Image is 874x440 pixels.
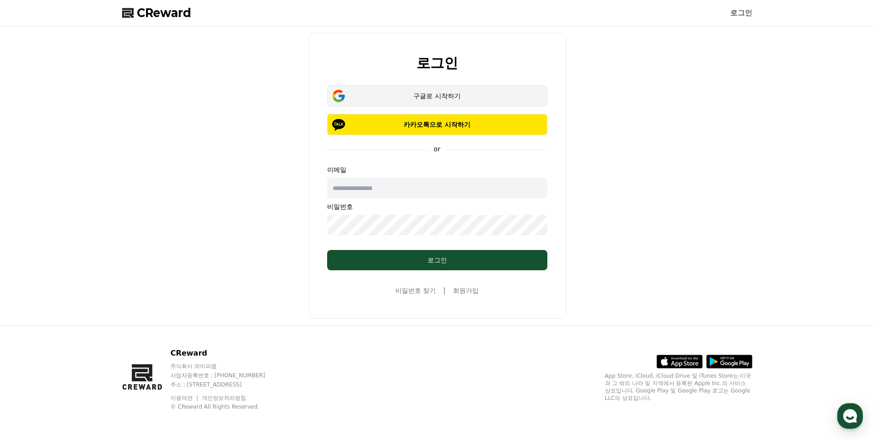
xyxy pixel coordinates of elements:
[327,165,547,174] p: 이메일
[327,202,547,211] p: 비밀번호
[3,292,61,315] a: 홈
[61,292,119,315] a: 대화
[395,286,436,295] a: 비밀번호 찾기
[170,395,199,401] a: 이용약관
[346,256,529,265] div: 로그인
[137,6,191,20] span: CReward
[416,55,458,71] h2: 로그인
[202,395,246,401] a: 개인정보처리방침
[327,85,547,107] button: 구글로 시작하기
[170,372,283,379] p: 사업자등록번호 : [PHONE_NUMBER]
[327,114,547,135] button: 카카오톡으로 시작하기
[605,372,752,402] p: App Store, iCloud, iCloud Drive 및 iTunes Store는 미국과 그 밖의 나라 및 지역에서 등록된 Apple Inc.의 서비스 상표입니다. Goo...
[170,403,283,410] p: © CReward All Rights Reserved.
[327,250,547,270] button: 로그인
[142,306,153,314] span: 설정
[340,120,534,129] p: 카카오톡으로 시작하기
[170,381,283,388] p: 주소 : [STREET_ADDRESS]
[730,7,752,18] a: 로그인
[428,144,446,154] p: or
[170,348,283,359] p: CReward
[340,91,534,101] div: 구글로 시작하기
[29,306,35,314] span: 홈
[443,285,446,296] span: |
[170,363,283,370] p: 주식회사 와이피랩
[453,286,479,295] a: 회원가입
[119,292,177,315] a: 설정
[84,307,95,314] span: 대화
[122,6,191,20] a: CReward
